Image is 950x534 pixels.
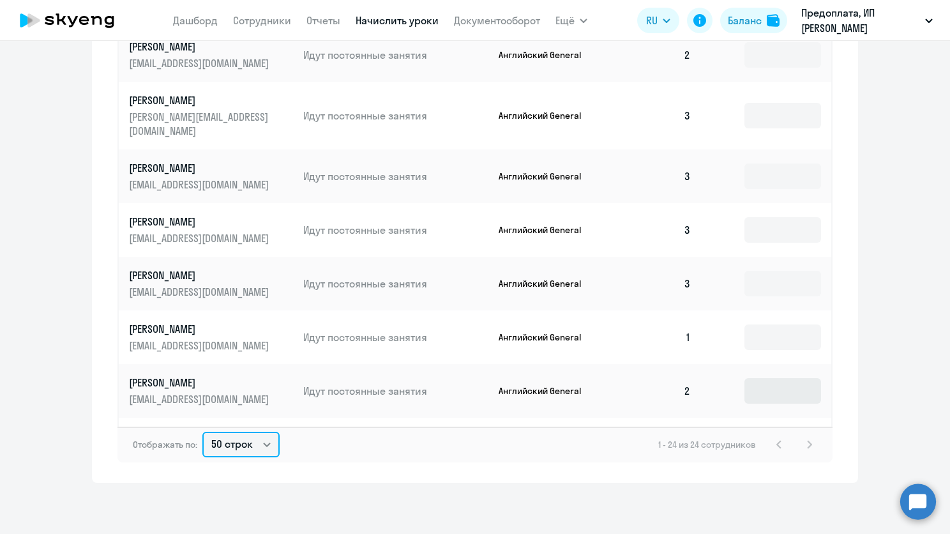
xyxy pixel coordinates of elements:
p: [EMAIL_ADDRESS][DOMAIN_NAME] [129,392,272,406]
a: [PERSON_NAME][EMAIL_ADDRESS][DOMAIN_NAME] [129,40,293,70]
td: 2 [612,28,701,82]
td: 3 [612,257,701,310]
p: Английский General [499,332,594,343]
p: Английский General [499,110,594,121]
td: 3 [612,82,701,149]
p: Идут постоянные занятия [303,277,488,291]
a: [PERSON_NAME][PERSON_NAME][EMAIL_ADDRESS][DOMAIN_NAME] [129,93,293,138]
td: 3 [612,418,701,471]
p: Идут постоянные занятия [303,48,488,62]
p: [EMAIL_ADDRESS][DOMAIN_NAME] [129,56,272,70]
p: [PERSON_NAME] [129,376,272,390]
a: [PERSON_NAME][EMAIL_ADDRESS][DOMAIN_NAME] [129,376,293,406]
p: Предоплата, ИП [PERSON_NAME] [801,5,920,36]
p: Идут постоянные занятия [303,330,488,344]
a: [PERSON_NAME][EMAIL_ADDRESS][DOMAIN_NAME] [129,161,293,192]
p: [PERSON_NAME] [129,215,272,229]
button: Предоплата, ИП [PERSON_NAME] [795,5,939,36]
p: [PERSON_NAME] [129,322,272,336]
img: balance [767,14,780,27]
button: RU [637,8,679,33]
a: Дашборд [173,14,218,27]
p: Идут постоянные занятия [303,169,488,183]
p: Идут постоянные занятия [303,384,488,398]
p: Английский General [499,49,594,61]
button: Ещё [555,8,587,33]
p: [PERSON_NAME][EMAIL_ADDRESS][DOMAIN_NAME] [129,110,272,138]
a: [PERSON_NAME][EMAIL_ADDRESS][DOMAIN_NAME] [129,322,293,353]
a: Сотрудники [233,14,291,27]
p: Идут постоянные занятия [303,223,488,237]
a: Отчеты [306,14,340,27]
p: [EMAIL_ADDRESS][DOMAIN_NAME] [129,178,272,192]
p: Идут постоянные занятия [303,109,488,123]
div: Баланс [728,13,762,28]
p: [PERSON_NAME] [129,161,272,175]
p: Английский General [499,171,594,182]
p: [PERSON_NAME] [129,93,272,107]
p: [PERSON_NAME] [129,268,272,282]
td: 2 [612,364,701,418]
p: Английский General [499,385,594,397]
p: Английский General [499,224,594,236]
span: Отображать по: [133,439,197,450]
p: [EMAIL_ADDRESS][DOMAIN_NAME] [129,285,272,299]
p: [PERSON_NAME] [129,40,272,54]
a: [PERSON_NAME][EMAIL_ADDRESS][DOMAIN_NAME] [129,268,293,299]
p: [EMAIL_ADDRESS][DOMAIN_NAME] [129,339,272,353]
td: 1 [612,310,701,364]
span: RU [646,13,658,28]
td: 3 [612,149,701,203]
p: [EMAIL_ADDRESS][DOMAIN_NAME] [129,231,272,245]
span: Ещё [555,13,575,28]
span: 1 - 24 из 24 сотрудников [658,439,756,450]
td: 3 [612,203,701,257]
a: Начислить уроки [356,14,439,27]
button: Балансbalance [720,8,787,33]
a: Документооборот [454,14,540,27]
p: Английский General [499,278,594,289]
a: [PERSON_NAME][EMAIL_ADDRESS][DOMAIN_NAME] [129,215,293,245]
